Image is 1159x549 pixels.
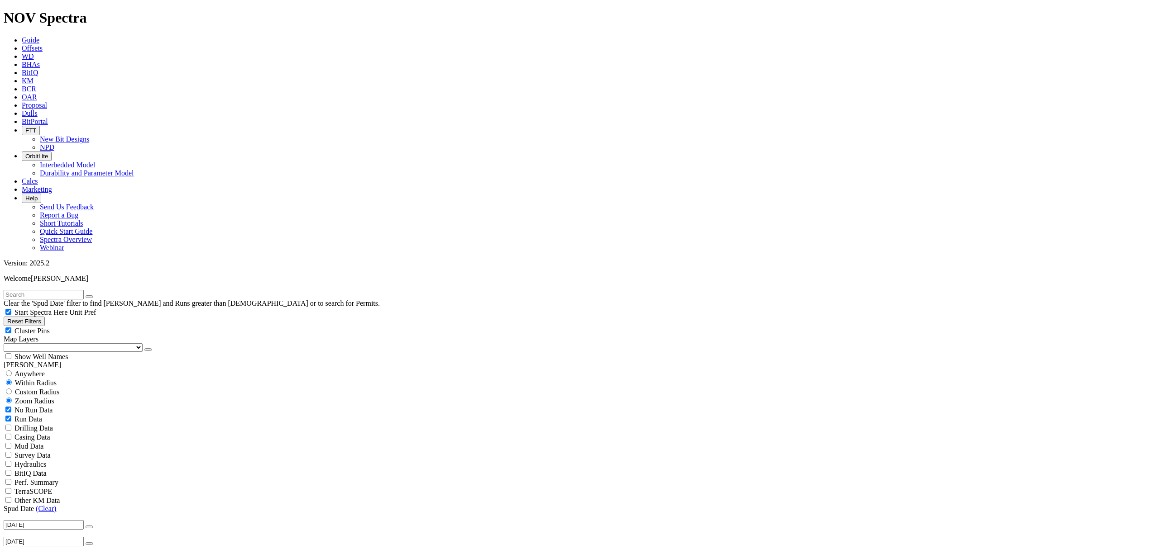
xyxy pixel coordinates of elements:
h1: NOV Spectra [4,9,1155,26]
span: Anywhere [14,370,45,378]
span: Unit Pref [69,308,96,316]
div: [PERSON_NAME] [4,361,1155,369]
span: Start Spectra Here [14,308,67,316]
a: OAR [22,93,37,101]
span: Mud Data [14,442,43,450]
a: Quick Start Guide [40,227,92,235]
a: Webinar [40,244,64,251]
filter-controls-checkbox: TerraSCOPE Data [4,487,1155,496]
span: Custom Radius [15,388,59,396]
a: Dulls [22,109,38,117]
button: FTT [22,126,40,135]
a: (Clear) [36,505,56,512]
span: [PERSON_NAME] [31,274,88,282]
button: OrbitLite [22,151,52,161]
span: Survey Data [14,451,51,459]
a: BHAs [22,61,40,68]
span: Hydraulics [14,460,46,468]
a: Marketing [22,185,52,193]
span: FTT [25,127,36,134]
span: Drilling Data [14,424,53,432]
input: After [4,520,84,530]
a: NPD [40,143,54,151]
span: No Run Data [14,406,53,414]
span: BitIQ Data [14,469,47,477]
span: Clear the 'Spud Date' filter to find [PERSON_NAME] and Runs greater than [DEMOGRAPHIC_DATA] or to... [4,299,380,307]
filter-controls-checkbox: TerraSCOPE Data [4,496,1155,505]
span: Show Well Names [14,353,68,360]
a: BitIQ [22,69,38,76]
input: Start Spectra Here [5,309,11,315]
a: Offsets [22,44,43,52]
span: Help [25,195,38,202]
button: Help [22,194,41,203]
a: Durability and Parameter Model [40,169,134,177]
div: Version: 2025.2 [4,259,1155,267]
a: Proposal [22,101,47,109]
span: Map Layers [4,335,38,343]
span: Run Data [14,415,42,423]
a: Spectra Overview [40,236,92,243]
filter-controls-checkbox: Performance Summary [4,478,1155,487]
button: Reset Filters [4,317,45,326]
a: WD [22,52,34,60]
input: Before [4,537,84,546]
a: Calcs [22,177,38,185]
span: Spud Date [4,505,34,512]
span: Zoom Radius [15,397,54,405]
span: Perf. Summary [14,478,58,486]
span: Cluster Pins [14,327,50,335]
a: New Bit Designs [40,135,89,143]
input: Search [4,290,84,299]
a: KM [22,77,34,85]
a: Short Tutorials [40,219,83,227]
p: Welcome [4,274,1155,283]
filter-controls-checkbox: Hydraulics Analysis [4,459,1155,469]
a: Report a Bug [40,211,78,219]
a: Send Us Feedback [40,203,94,211]
span: Casing Data [14,433,50,441]
span: Other KM Data [14,497,60,504]
a: BCR [22,85,36,93]
a: Interbedded Model [40,161,95,169]
span: OrbitLite [25,153,48,160]
span: TerraSCOPE [14,487,52,495]
span: Within Radius [15,379,57,387]
a: Guide [22,36,39,44]
a: BitPortal [22,118,48,125]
